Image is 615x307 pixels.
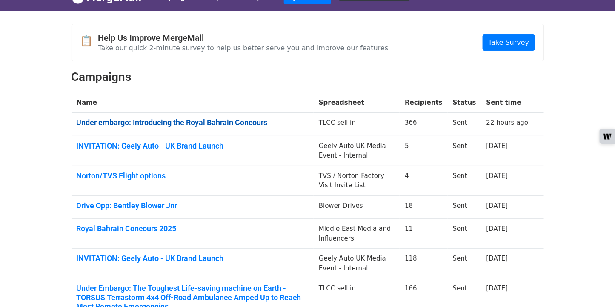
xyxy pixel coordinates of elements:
th: Sent time [481,93,534,113]
td: Sent [448,249,481,278]
td: Middle East Media and Influencers [314,219,400,249]
td: Sent [448,195,481,219]
a: Norton/TVS Flight options [77,171,309,181]
a: Take Survey [483,34,535,51]
td: 5 [400,136,448,166]
a: [DATE] [486,284,508,292]
th: Name [72,93,314,113]
iframe: Chat Widget [572,266,615,307]
a: [DATE] [486,202,508,209]
h2: Campaigns [72,70,544,84]
td: 366 [400,113,448,136]
th: Recipients [400,93,448,113]
td: 118 [400,249,448,278]
td: Blower Drives [314,195,400,219]
th: Spreadsheet [314,93,400,113]
td: TLCC sell in [314,113,400,136]
td: TVS / Norton Factory Visit Invite List [314,166,400,195]
th: Status [448,93,481,113]
a: [DATE] [486,225,508,232]
a: [DATE] [486,142,508,150]
td: Sent [448,166,481,195]
a: INVITATION: Geely Auto - UK Brand Launch [77,254,309,263]
span: 📋 [80,35,98,47]
td: 4 [400,166,448,195]
a: Drive Opp: Bentley Blower Jnr [77,201,309,210]
td: 11 [400,219,448,249]
td: Sent [448,136,481,166]
td: Sent [448,113,481,136]
a: 22 hours ago [486,119,529,126]
a: [DATE] [486,172,508,180]
p: Take our quick 2-minute survey to help us better serve you and improve our features [98,43,389,52]
a: INVITATION: Geely Auto - UK Brand Launch [77,141,309,151]
a: Under embargo: Introducing the Royal Bahrain Concours [77,118,309,127]
td: Geely Auto UK Media Event - Internal [314,136,400,166]
a: [DATE] [486,255,508,262]
h4: Help Us Improve MergeMail [98,33,389,43]
td: Geely Auto UK Media Event - Internal [314,249,400,278]
a: Royal Bahrain Concours 2025 [77,224,309,233]
td: 18 [400,195,448,219]
td: Sent [448,219,481,249]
